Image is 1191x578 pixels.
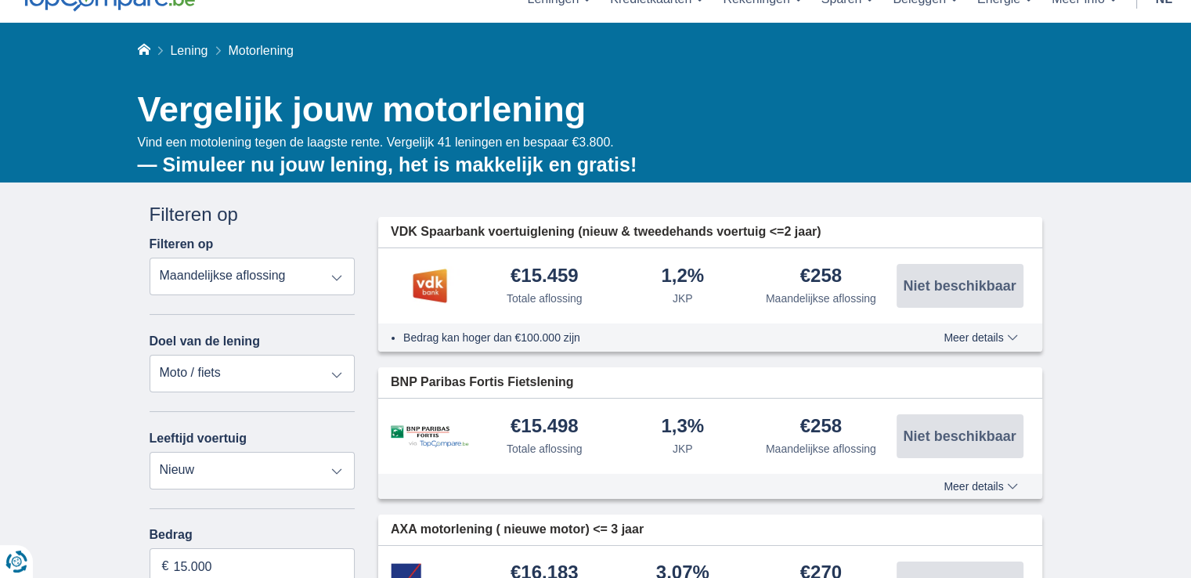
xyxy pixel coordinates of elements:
div: JKP [673,291,693,306]
a: Lening [170,44,208,57]
span: AXA motorlening ( nieuwe motor) <= 3 jaar [391,521,644,539]
div: Maandelijkse aflossing [766,441,876,457]
div: Vind een motolening tegen de laagste rente. Vergelijk 41 leningen en bespaar €3.800. [138,134,1042,179]
button: Niet beschikbaar [897,264,1023,308]
a: Home [138,44,150,57]
div: €258 [800,417,842,438]
div: 1,3% [661,417,704,438]
div: Totale aflossing [507,441,583,457]
span: BNP Paribas Fortis Fietslening [391,374,574,392]
div: Totale aflossing [507,291,583,306]
span: Motorlening [228,44,294,57]
span: VDK Spaarbank voertuiglening (nieuw & tweedehands voertuig <=2 jaar) [391,223,821,241]
div: €15.498 [511,417,579,438]
div: 1,2% [661,266,704,287]
label: Filteren op [150,237,214,251]
span: Meer details [944,332,1017,343]
span: Niet beschikbaar [903,279,1016,293]
div: €258 [800,266,842,287]
button: Niet beschikbaar [897,414,1023,458]
label: Doel van de lening [150,334,260,349]
div: €15.459 [511,266,579,287]
li: Bedrag kan hoger dan €100.000 zijn [403,330,886,345]
img: product.pl.alt VDK bank [391,266,469,305]
button: Meer details [932,480,1029,493]
button: Meer details [932,331,1029,344]
h1: Vergelijk jouw motorlening [138,85,1042,134]
div: Maandelijkse aflossing [766,291,876,306]
label: Leeftijd voertuig [150,432,247,446]
span: € [162,558,169,576]
span: Meer details [944,481,1017,492]
div: JKP [673,441,693,457]
label: Bedrag [150,528,355,542]
b: — Simuleer nu jouw lening, het is makkelijk en gratis! [138,154,637,175]
div: Filteren op [150,201,355,228]
span: Niet beschikbaar [903,429,1016,443]
img: product.pl.alt BNP Paribas Fortis [391,425,469,448]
